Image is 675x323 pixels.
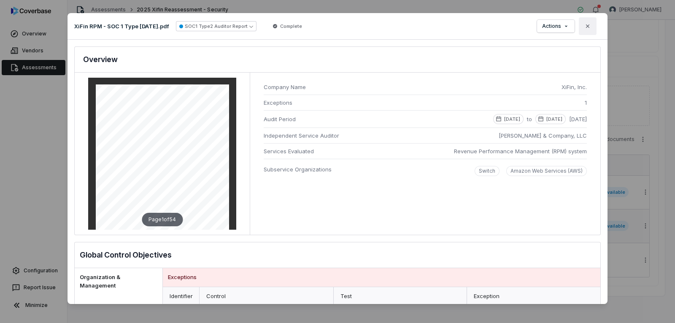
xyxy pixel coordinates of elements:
[333,287,467,306] div: Test
[569,115,587,124] span: [DATE]
[176,21,256,31] button: SOC1 Type2 Auditor Report
[163,268,600,287] div: Exceptions
[264,131,339,140] span: Independent Service Auditor
[499,131,587,140] span: [PERSON_NAME] & Company, LLC
[467,287,600,306] div: Exception
[264,147,314,155] span: Services Evaluated
[454,147,587,155] span: Revenue Performance Management (RPM) system
[200,287,333,306] div: Control
[142,213,183,226] div: Page 1 of 54
[280,23,302,30] span: Complete
[264,165,332,174] span: Subservice Organizations
[479,168,495,174] p: Switch
[585,98,587,107] span: 1
[163,287,199,306] div: Identifier
[74,22,169,30] p: XiFin RPM - SOC 1 Type [DATE].pdf
[542,23,561,30] span: Actions
[546,116,562,122] p: [DATE]
[80,249,172,261] h3: Global Control Objectives
[264,83,555,91] span: Company Name
[527,115,532,124] span: to
[510,168,583,174] p: Amazon Web Services (AWS)
[562,83,587,91] span: XiFin, Inc.
[504,116,520,122] p: [DATE]
[264,98,292,107] span: Exceptions
[537,20,575,33] button: Actions
[264,115,296,123] span: Audit Period
[83,54,118,65] h3: Overview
